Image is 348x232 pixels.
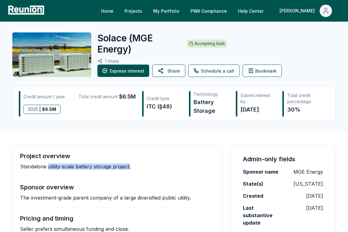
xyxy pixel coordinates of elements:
[148,5,184,17] a: My Portfolio
[194,98,229,115] div: Battery Storage
[147,102,182,111] div: ITC (§48)
[147,95,182,102] div: Credit type
[243,155,295,163] h4: Admin-only fields
[120,5,147,17] a: Projects
[243,168,278,175] label: Sponsor name
[280,5,317,17] div: [PERSON_NAME]
[97,65,149,77] button: Express interest
[243,192,263,200] label: Created
[12,32,91,77] img: Solace
[119,92,136,101] span: $6.5M
[105,58,119,64] p: 1 share
[96,5,118,17] a: Home
[20,226,129,232] p: Seller prefers simultaneous funding and close.
[194,40,225,47] p: Accepting bids
[293,180,323,188] p: [US_STATE]
[186,5,232,17] a: PWA Compliance
[152,65,185,77] button: Share
[97,32,182,55] h2: Solace
[243,65,282,77] button: Bookmark
[275,5,337,17] button: [PERSON_NAME]
[293,168,323,175] p: MGE Energy
[97,32,153,55] span: ( MGE Energy )
[287,92,323,105] div: Total credit percentage
[39,105,41,114] span: |
[243,204,283,226] label: Last substantive update
[240,92,276,105] div: Submit interest by
[306,204,323,212] p: [DATE]
[20,183,74,191] h4: Sponsor overview
[188,65,240,77] a: Schedule a call
[233,5,268,17] a: Help Center
[243,180,263,188] label: State(s)
[287,105,323,114] div: 30%
[194,91,229,97] div: Technology
[96,5,342,17] nav: Main
[306,192,323,200] p: [DATE]
[20,163,130,170] p: Standalone utility-scale battery storage project.
[20,152,70,160] h4: Project overview
[79,92,136,101] div: Total credit amount
[23,92,65,101] div: Credit amount / year
[240,105,276,114] div: [DATE]
[28,105,38,114] span: 2025
[20,195,191,201] p: The investment-grade parent company of a large diversified public utility.
[20,215,73,222] h4: Pricing and timing
[42,105,56,114] span: $ 6.5M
